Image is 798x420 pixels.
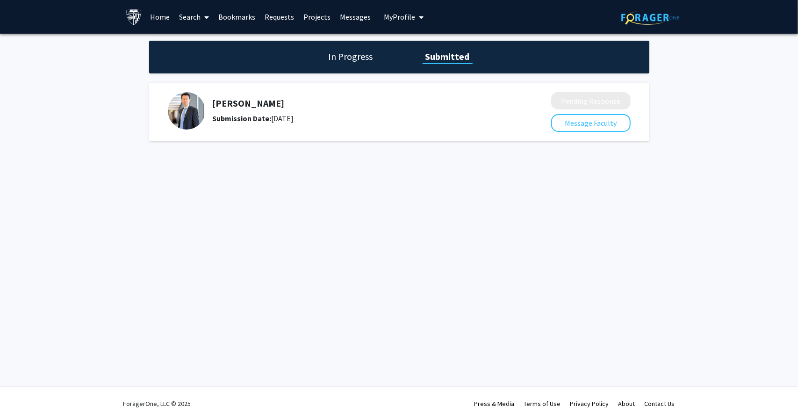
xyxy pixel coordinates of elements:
[621,10,680,25] img: ForagerOne Logo
[213,113,502,124] div: [DATE]
[645,399,675,408] a: Contact Us
[126,9,142,25] img: Johns Hopkins University Logo
[384,12,415,22] span: My Profile
[551,92,631,109] button: Pending Response
[213,114,272,123] b: Submission Date:
[423,50,473,63] h1: Submitted
[551,114,631,132] button: Message Faculty
[618,399,635,408] a: About
[174,0,214,33] a: Search
[299,0,335,33] a: Projects
[213,98,502,109] h5: [PERSON_NAME]
[524,399,561,408] a: Terms of Use
[168,92,205,130] img: Profile Picture
[145,0,174,33] a: Home
[551,118,631,128] a: Message Faculty
[570,399,609,408] a: Privacy Policy
[123,387,191,420] div: ForagerOne, LLC © 2025
[7,378,40,413] iframe: Chat
[326,50,376,63] h1: In Progress
[335,0,375,33] a: Messages
[474,399,515,408] a: Press & Media
[260,0,299,33] a: Requests
[214,0,260,33] a: Bookmarks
